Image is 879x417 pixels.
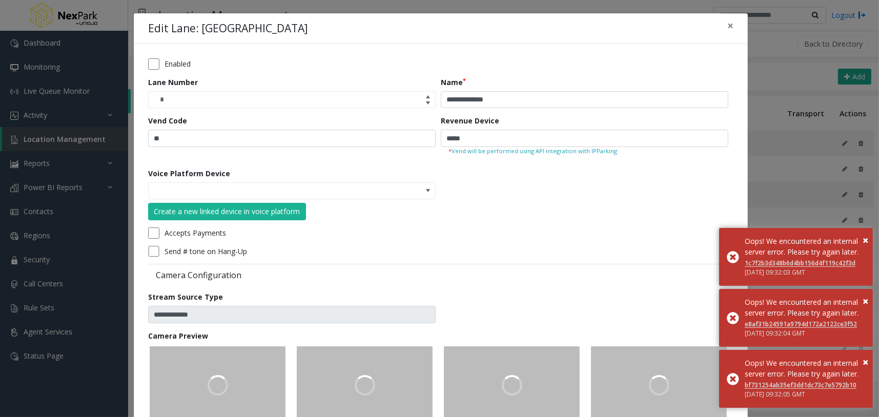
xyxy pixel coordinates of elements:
span: Increase value [421,92,435,100]
label: Camera Configuration [148,269,438,281]
span: × [863,294,868,308]
span: × [863,233,868,247]
label: Enabled [165,58,191,69]
button: Close [720,13,741,38]
button: Close [863,233,868,248]
input: NO DATA FOUND [149,183,378,199]
div: Create a new linked device in voice platform [154,206,300,217]
button: Create a new linked device in voice platform [148,203,306,220]
label: Revenue Device [441,115,499,126]
span: × [727,18,733,33]
div: [DATE] 09:32:03 GMT [745,268,865,277]
label: Stream Source Type [148,291,223,302]
button: Close [863,355,868,370]
div: Oops! We encountered an internal server error. Please try again later. [745,358,865,379]
label: Name [441,77,466,88]
label: Accepts Payments [165,227,226,238]
label: Camera Preview [148,330,208,341]
a: 1c7f2b3d348b6d4bb156d4f119c42f3d [745,259,855,267]
div: Oops! We encountered an internal server error. Please try again later. [745,297,865,318]
a: bf731254ab35ef3dd1dc73c7e5792b10 [745,381,856,389]
div: [DATE] 09:32:05 GMT [745,390,865,399]
label: Lane Number [148,77,198,88]
span: × [863,355,868,369]
button: Close [863,294,868,309]
label: Vend Code [148,115,187,126]
span: Decrease value [421,100,435,108]
label: Send # tone on Hang-Up [165,246,247,257]
small: Vend will be performed using API integration with IPParking [448,147,721,156]
div: Oops! We encountered an internal server error. Please try again later. [745,236,865,257]
h4: Edit Lane: [GEOGRAPHIC_DATA] [148,20,308,37]
a: e8af31b24591a9794d172a2122ce3f52 [745,320,857,328]
label: Voice Platform Device [148,168,230,179]
div: [DATE] 09:32:04 GMT [745,329,865,338]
